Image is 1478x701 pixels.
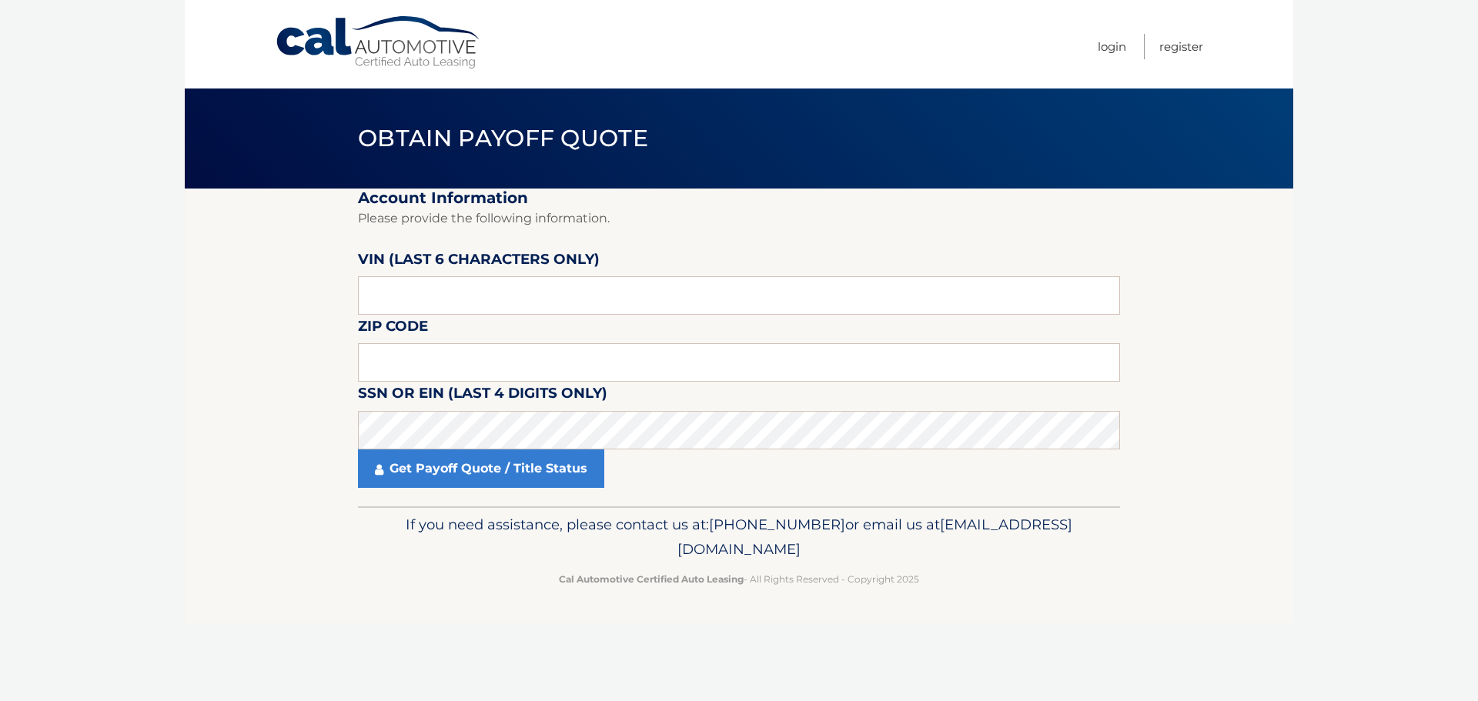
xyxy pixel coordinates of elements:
p: Please provide the following information. [358,208,1120,229]
label: SSN or EIN (last 4 digits only) [358,382,607,410]
strong: Cal Automotive Certified Auto Leasing [559,573,744,585]
label: Zip Code [358,315,428,343]
h2: Account Information [358,189,1120,208]
a: Register [1159,34,1203,59]
a: Cal Automotive [275,15,483,70]
span: Obtain Payoff Quote [358,124,648,152]
a: Login [1098,34,1126,59]
a: Get Payoff Quote / Title Status [358,449,604,488]
p: - All Rights Reserved - Copyright 2025 [368,571,1110,587]
span: [PHONE_NUMBER] [709,516,845,533]
p: If you need assistance, please contact us at: or email us at [368,512,1110,562]
label: VIN (last 6 characters only) [358,248,600,276]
